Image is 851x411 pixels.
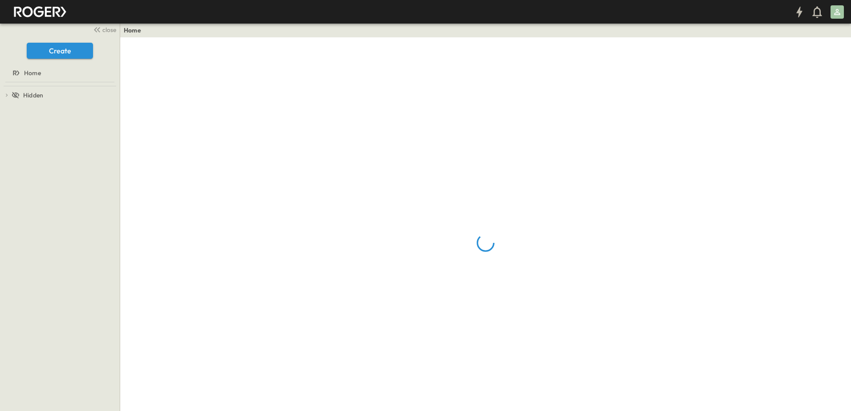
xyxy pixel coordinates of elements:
[124,26,141,35] a: Home
[24,68,41,77] span: Home
[27,43,93,59] button: Create
[23,91,43,100] span: Hidden
[2,67,116,79] a: Home
[102,25,116,34] span: close
[124,26,146,35] nav: breadcrumbs
[89,23,118,36] button: close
